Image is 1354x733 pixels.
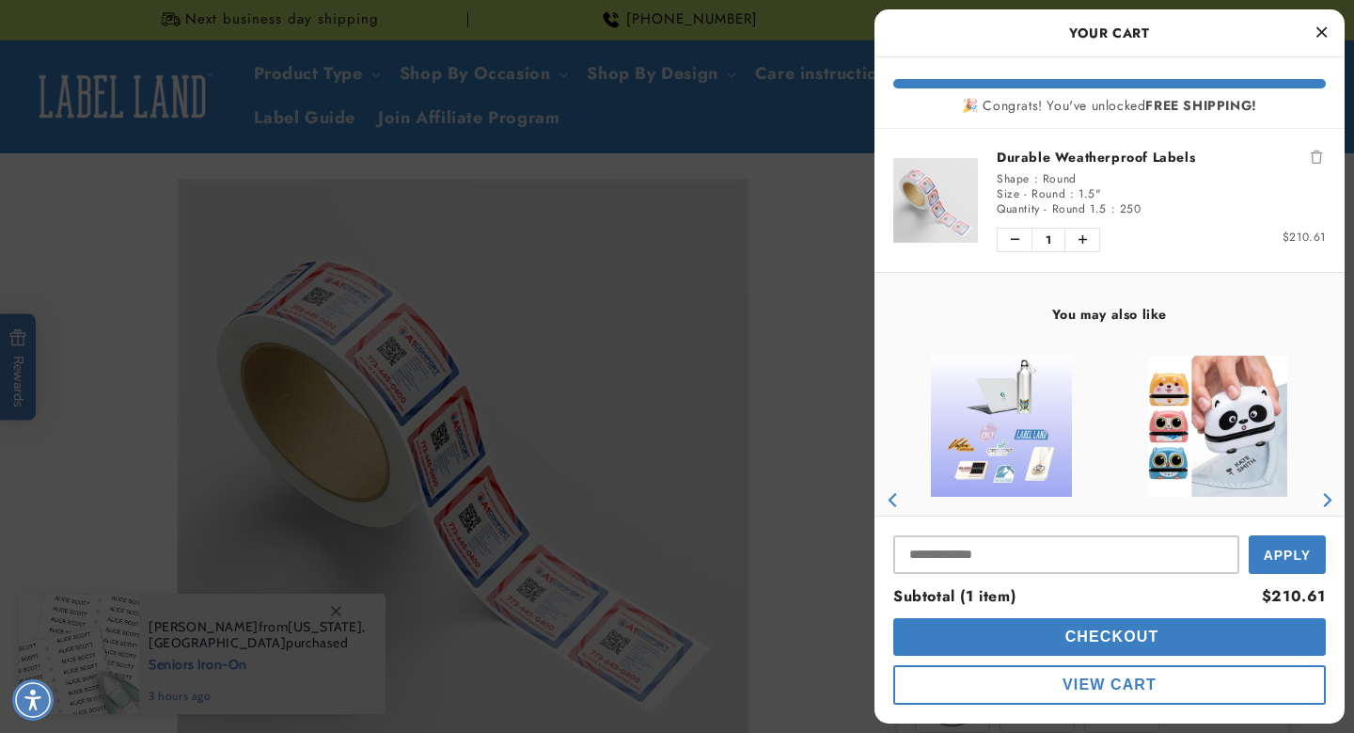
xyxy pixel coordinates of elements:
div: product [893,337,1110,663]
span: Subtotal (1 item) [893,585,1015,607]
button: Decrease quantity of Durable Weatherproof Labels [998,229,1031,251]
span: 250 [1120,200,1141,217]
span: : [1034,170,1039,187]
a: View Custom Cut Decals [937,516,1066,534]
button: Increase quantity of Durable Weatherproof Labels [1065,229,1099,251]
img: Logo decals [931,356,1072,497]
img: View Name Stamp [1148,356,1287,497]
div: product [1110,337,1326,663]
button: Previous [879,486,907,514]
a: Durable Weatherproof Labels [997,148,1326,167]
span: : [1111,200,1116,217]
span: Quantity - Round 1.5 [997,200,1107,217]
button: cart [893,618,1326,656]
div: $210.61 [1262,583,1326,611]
h2: Chat with us [61,22,141,40]
span: 1.5" [1078,185,1101,202]
span: 1 [1031,229,1065,251]
span: Size - Round [997,185,1065,202]
span: Shape [997,170,1030,187]
input: Input Discount [893,535,1239,574]
span: $210.61 [1283,229,1326,246]
button: cart [893,665,1326,705]
span: View Cart [1063,677,1157,693]
span: Round [1043,170,1077,187]
button: Apply [1249,535,1326,574]
img: Durable Weatherproof Labels [893,158,978,243]
span: : [1070,185,1075,202]
span: Checkout [1061,629,1159,645]
h4: You may also like [893,306,1326,323]
span: Apply [1264,548,1311,563]
button: Gorgias live chat [9,7,163,56]
div: 🎉 Congrats! You've unlocked [893,98,1326,114]
h2: Your Cart [893,19,1326,47]
div: Accessibility Menu [12,679,54,721]
button: Close Cart [1307,19,1335,47]
a: View Name Stamp [1174,516,1262,534]
b: FREE SHIPPING! [1145,96,1256,115]
button: Remove Durable Weatherproof Labels [1307,148,1326,167]
li: product [893,129,1326,272]
button: Next [1312,486,1340,514]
